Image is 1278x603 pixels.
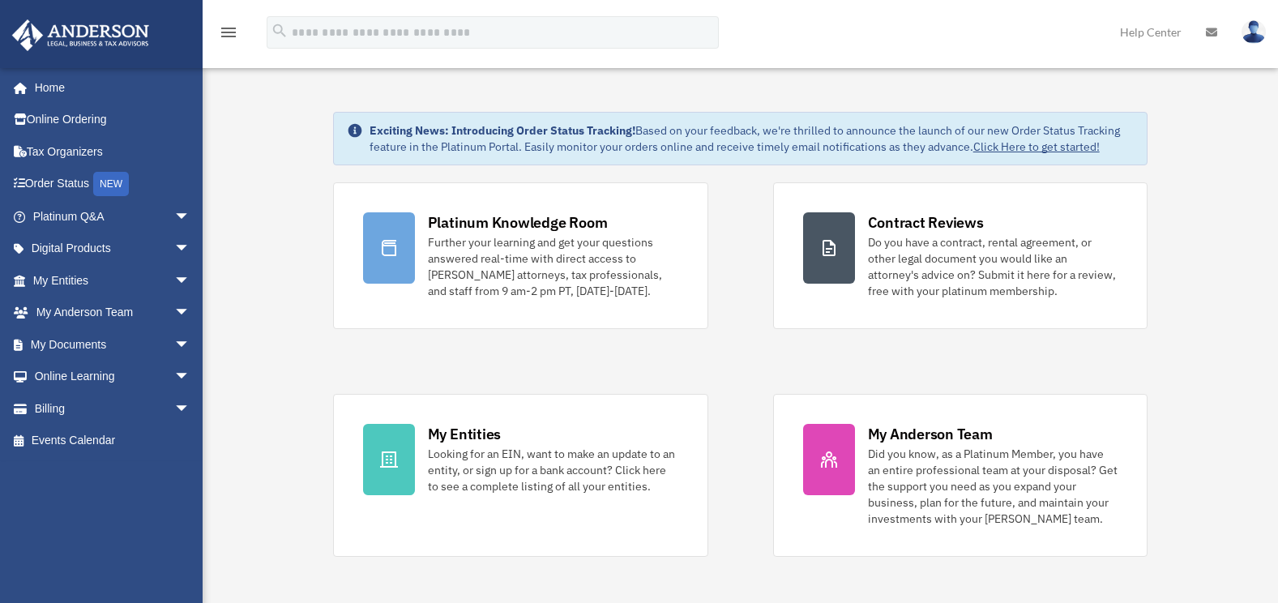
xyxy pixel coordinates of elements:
a: My Entitiesarrow_drop_down [11,264,215,297]
strong: Exciting News: Introducing Order Status Tracking! [370,123,635,138]
a: My Anderson Team Did you know, as a Platinum Member, you have an entire professional team at your... [773,394,1148,557]
div: My Anderson Team [868,424,993,444]
span: arrow_drop_down [174,200,207,233]
div: Based on your feedback, we're thrilled to announce the launch of our new Order Status Tracking fe... [370,122,1135,155]
i: menu [219,23,238,42]
div: Do you have a contract, rental agreement, or other legal document you would like an attorney's ad... [868,234,1118,299]
a: Digital Productsarrow_drop_down [11,233,215,265]
div: Platinum Knowledge Room [428,212,608,233]
a: Platinum Knowledge Room Further your learning and get your questions answered real-time with dire... [333,182,708,329]
a: My Entities Looking for an EIN, want to make an update to an entity, or sign up for a bank accoun... [333,394,708,557]
img: Anderson Advisors Platinum Portal [7,19,154,51]
span: arrow_drop_down [174,361,207,394]
span: arrow_drop_down [174,392,207,426]
a: Order StatusNEW [11,168,215,201]
span: arrow_drop_down [174,264,207,297]
div: NEW [93,172,129,196]
a: Online Ordering [11,104,215,136]
div: Contract Reviews [868,212,984,233]
a: Contract Reviews Do you have a contract, rental agreement, or other legal document you would like... [773,182,1148,329]
a: menu [219,28,238,42]
a: My Anderson Teamarrow_drop_down [11,297,215,329]
span: arrow_drop_down [174,328,207,361]
span: arrow_drop_down [174,297,207,330]
div: My Entities [428,424,501,444]
a: Home [11,71,207,104]
a: Online Learningarrow_drop_down [11,361,215,393]
a: Platinum Q&Aarrow_drop_down [11,200,215,233]
img: User Pic [1242,20,1266,44]
div: Looking for an EIN, want to make an update to an entity, or sign up for a bank account? Click her... [428,446,678,494]
a: Events Calendar [11,425,215,457]
a: Click Here to get started! [973,139,1100,154]
div: Did you know, as a Platinum Member, you have an entire professional team at your disposal? Get th... [868,446,1118,527]
a: Tax Organizers [11,135,215,168]
span: arrow_drop_down [174,233,207,266]
div: Further your learning and get your questions answered real-time with direct access to [PERSON_NAM... [428,234,678,299]
a: Billingarrow_drop_down [11,392,215,425]
i: search [271,22,289,40]
a: My Documentsarrow_drop_down [11,328,215,361]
